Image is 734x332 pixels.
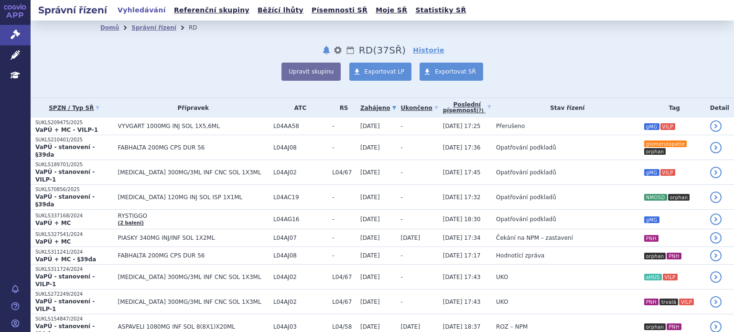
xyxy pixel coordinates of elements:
span: PIASKY 340MG INJ/INF SOL 1X2ML [118,235,269,241]
th: ATC [269,98,327,118]
abbr: (?) [476,108,484,114]
span: [MEDICAL_DATA] 300MG/3ML INF CNC SOL 1X3ML [118,169,269,176]
a: Moje SŘ [373,4,410,17]
span: Opatřování podkladů [496,169,556,176]
span: - [332,235,356,241]
a: detail [710,232,722,244]
a: Domů [100,24,119,31]
span: L04/67 [332,169,356,176]
span: UKO [496,274,508,280]
span: [DATE] 17:43 [443,299,481,305]
span: [DATE] [401,323,421,330]
span: [DATE] [360,274,380,280]
i: VILP [660,169,675,176]
span: Exportovat LP [365,68,405,75]
span: [MEDICAL_DATA] 120MG INJ SOL ISP 1X1ML [118,194,269,201]
span: [DATE] [360,323,380,330]
span: - [332,123,356,129]
span: Opatřování podkladů [496,144,556,151]
span: ASPAVELI 1080MG INF SOL 8(8X1)X20ML [118,323,269,330]
span: RYSTIGGO [118,213,269,219]
p: SUKLS189701/2025 [35,161,113,168]
strong: VaPÚ - stanovení - VILP-1 [35,298,95,312]
span: L04AG16 [273,216,327,223]
span: [DATE] 18:37 [443,323,481,330]
span: RD [359,44,373,56]
p: SUKLS272249/2024 [35,291,113,298]
strong: VaPÚ + MC - VILP-1 [35,127,98,133]
span: L04AJ08 [273,252,327,259]
p: SUKLS337168/2024 [35,213,113,219]
span: L04/67 [332,299,356,305]
span: Hodnotící zpráva [496,252,544,259]
a: detail [710,142,722,153]
span: - [401,252,403,259]
i: VILP [679,299,694,305]
span: Opatřování podkladů [496,216,556,223]
p: SUKLS70856/2025 [35,186,113,193]
span: - [401,299,403,305]
span: L04AJ08 [273,144,327,151]
span: [DATE] [401,235,421,241]
span: [DATE] [360,252,380,259]
strong: VaPÚ + MC [35,238,71,245]
a: Vyhledávání [115,4,169,17]
a: detail [710,192,722,203]
i: orphan [644,253,666,259]
span: - [332,144,356,151]
span: - [401,274,403,280]
a: Správní řízení [131,24,176,31]
a: detail [710,271,722,283]
i: PNH [667,253,681,259]
span: UKO [496,299,508,305]
span: [DATE] 17:34 [443,235,481,241]
strong: VaPÚ + MC - §39da [35,256,96,263]
span: ROZ – NPM [496,323,528,330]
th: Tag [639,98,705,118]
span: 37 [377,44,389,56]
th: RS [327,98,356,118]
span: [DATE] [360,194,380,201]
span: L04AJ02 [273,274,327,280]
span: Exportovat SŘ [435,68,476,75]
span: - [332,216,356,223]
span: [DATE] 17:32 [443,194,481,201]
li: RD [189,21,210,35]
strong: VaPÚ - stanovení - §39da [35,193,95,208]
th: Přípravek [113,98,269,118]
span: [DATE] [360,216,380,223]
a: Exportovat LP [349,63,412,81]
button: notifikace [322,44,331,56]
strong: VaPÚ + MC [35,220,71,226]
span: FABHALTA 200MG CPS DUR 56 [118,252,269,259]
span: L04AC19 [273,194,327,201]
i: aHUS [644,274,662,280]
span: - [332,194,356,201]
strong: VaPÚ - stanovení - §39da [35,144,95,158]
a: Běžící lhůty [255,4,306,17]
a: detail [710,214,722,225]
span: [DATE] 17:25 [443,123,481,129]
span: Opatřování podkladů [496,194,556,201]
a: detail [710,250,722,261]
span: [DATE] 17:17 [443,252,481,259]
span: [DATE] [360,123,380,129]
span: L04AJ07 [273,235,327,241]
span: L04AJ02 [273,299,327,305]
span: L04/58 [332,323,356,330]
a: detail [710,167,722,178]
th: Stav řízení [491,98,639,118]
i: VILP [663,274,678,280]
span: [DATE] 17:45 [443,169,481,176]
span: VYVGART 1000MG INJ SOL 1X5,6ML [118,123,269,129]
span: ( SŘ) [373,44,406,56]
span: [DATE] 17:36 [443,144,481,151]
span: L04AA58 [273,123,327,129]
span: - [401,144,403,151]
a: Ukončeno [401,101,438,115]
span: [DATE] [360,144,380,151]
p: SUKLS209475/2025 [35,119,113,126]
i: orphan [644,323,666,330]
span: L04AJ03 [273,323,327,330]
p: SUKLS311724/2024 [35,266,113,273]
